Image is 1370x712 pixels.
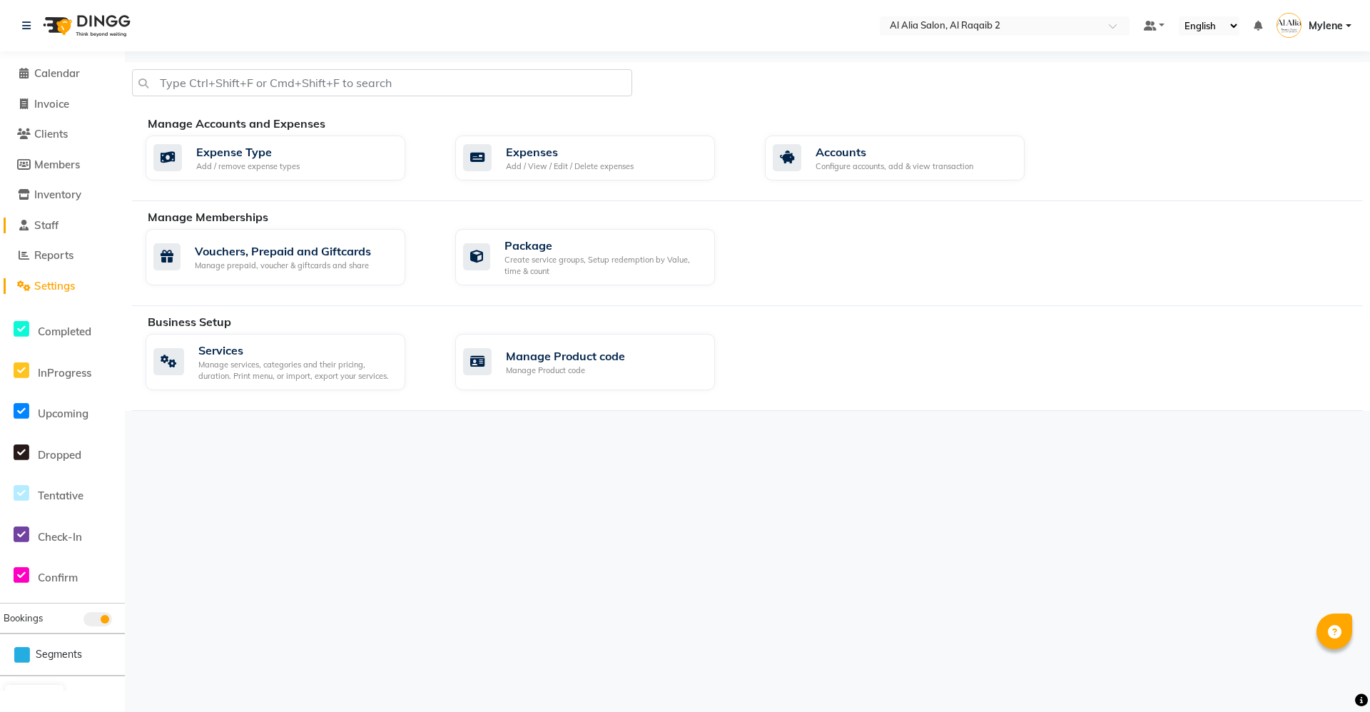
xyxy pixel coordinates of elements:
[504,237,704,254] div: Package
[132,69,632,96] input: Type Ctrl+Shift+F or Cmd+Shift+F to search
[455,136,744,180] a: ExpensesAdd / View / Edit / Delete expenses
[504,254,704,278] div: Create service groups, Setup redemption by Value, time & count
[36,647,82,662] span: Segments
[196,143,300,161] div: Expense Type
[195,243,371,260] div: Vouchers, Prepaid and Giftcards
[146,334,434,390] a: ServicesManage services, categories and their pricing, duration. Print menu, or import, export yo...
[38,366,91,380] span: InProgress
[34,218,59,232] span: Staff
[4,187,121,203] a: Inventory
[38,407,88,420] span: Upcoming
[34,66,80,80] span: Calendar
[38,325,91,338] span: Completed
[506,161,634,173] div: Add / View / Edit / Delete expenses
[195,260,371,272] div: Manage prepaid, voucher & giftcards and share
[455,334,744,390] a: Manage Product codeManage Product code
[38,448,81,462] span: Dropped
[816,143,973,161] div: Accounts
[146,229,434,285] a: Vouchers, Prepaid and GiftcardsManage prepaid, voucher & giftcards and share
[816,161,973,173] div: Configure accounts, add & view transaction
[38,571,78,584] span: Confirm
[4,66,121,82] a: Calendar
[34,248,73,262] span: Reports
[1277,13,1301,38] img: Mylene
[38,489,83,502] span: Tentative
[34,97,69,111] span: Invoice
[4,612,43,624] span: Bookings
[4,157,121,173] a: Members
[506,143,634,161] div: Expenses
[4,278,121,295] a: Settings
[5,685,64,705] button: Page Builder
[506,365,625,377] div: Manage Product code
[34,279,75,293] span: Settings
[34,188,81,201] span: Inventory
[34,158,80,171] span: Members
[4,248,121,264] a: Reports
[4,126,121,143] a: Clients
[198,359,394,382] div: Manage services, categories and their pricing, duration. Print menu, or import, export your servi...
[4,218,121,234] a: Staff
[34,127,68,141] span: Clients
[765,136,1053,180] a: AccountsConfigure accounts, add & view transaction
[455,229,744,285] a: PackageCreate service groups, Setup redemption by Value, time & count
[1309,19,1343,34] span: Mylene
[36,6,134,46] img: logo
[4,96,121,113] a: Invoice
[38,530,82,544] span: Check-In
[506,347,625,365] div: Manage Product code
[146,136,434,180] a: Expense TypeAdd / remove expense types
[196,161,300,173] div: Add / remove expense types
[198,342,394,359] div: Services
